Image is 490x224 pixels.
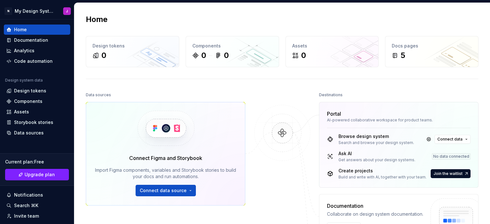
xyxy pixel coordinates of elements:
[385,36,479,67] a: Docs pages5
[95,167,236,180] div: Import Figma components, variables and Storybook stories to build your docs and run automations.
[4,190,70,200] button: Notifications
[432,153,471,160] div: No data connected
[4,96,70,106] a: Components
[327,202,423,210] div: Documentation
[129,154,202,162] div: Connect Figma and Storybook
[14,109,29,115] div: Assets
[4,117,70,127] a: Storybook stories
[4,200,70,211] button: Search ⌘K
[14,213,39,219] div: Invite team
[338,150,415,157] div: Ask AI
[4,25,70,35] a: Home
[4,211,70,221] a: Invite team
[434,135,471,144] button: Connect data
[4,46,70,56] a: Analytics
[14,88,46,94] div: Design tokens
[4,7,12,15] div: N
[14,37,48,43] div: Documentation
[286,36,379,67] a: Assets0
[14,119,53,126] div: Storybook stories
[14,130,44,136] div: Data sources
[434,171,463,176] span: Join the waitlist
[4,86,70,96] a: Design tokens
[140,187,187,194] span: Connect data source
[93,43,173,49] div: Design tokens
[437,137,463,142] span: Connect data
[201,50,206,61] div: 0
[327,211,423,217] div: Collaborate on design system documentation.
[136,185,196,196] button: Connect data source
[86,14,108,25] h2: Home
[14,47,34,54] div: Analytics
[5,159,69,165] div: Current plan : Free
[327,110,341,118] div: Portal
[401,50,405,61] div: 5
[14,192,43,198] div: Notifications
[5,78,43,83] div: Design system data
[66,9,68,14] div: J
[14,58,53,64] div: Code automation
[4,107,70,117] a: Assets
[101,50,106,61] div: 0
[431,169,471,178] button: Join the waitlist
[4,128,70,138] a: Data sources
[1,4,73,18] button: NMy Design SystemJ
[4,35,70,45] a: Documentation
[25,171,55,178] span: Upgrade plan
[86,90,111,99] div: Data sources
[14,98,42,105] div: Components
[338,133,414,140] div: Browse design system
[4,56,70,66] a: Code automation
[392,43,472,49] div: Docs pages
[338,175,427,180] div: Build and write with AI, together with your team.
[338,140,414,145] div: Search and browse your design system.
[319,90,343,99] div: Destinations
[327,118,471,123] div: AI-powered collaborative workspace for product teams.
[338,157,415,163] div: Get answers about your design systems.
[5,169,69,180] button: Upgrade plan
[338,168,427,174] div: Create projects
[14,26,27,33] div: Home
[224,50,229,61] div: 0
[14,202,38,209] div: Search ⌘K
[15,8,56,14] div: My Design System
[86,36,179,67] a: Design tokens0
[292,43,372,49] div: Assets
[301,50,306,61] div: 0
[186,36,279,67] a: Components00
[192,43,272,49] div: Components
